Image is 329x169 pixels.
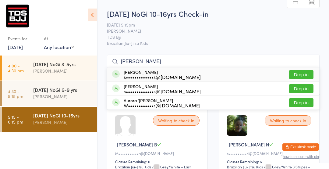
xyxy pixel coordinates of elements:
[107,28,310,34] span: [PERSON_NAME]
[107,9,320,19] h2: [DATE] NoGi 10-16yrs Check-in
[33,67,92,74] div: [PERSON_NAME]
[33,86,92,93] div: [DATE] NoGi 6-9 yrs
[2,81,97,106] a: 4:30 -5:15 pm[DATE] NoGi 6-9 yrs[PERSON_NAME]
[124,70,201,79] div: [PERSON_NAME]
[229,141,269,148] span: [PERSON_NAME] N
[124,84,201,94] div: [PERSON_NAME]
[289,98,313,107] button: Drop in
[124,98,200,108] div: Aurora ‘[PERSON_NAME]
[107,22,310,28] span: [DATE] 5:15pm
[44,44,74,50] div: Any location
[289,84,313,93] button: Drop in
[33,119,92,126] div: [PERSON_NAME]
[115,159,201,164] div: Classes Remaining: 0
[124,103,200,108] div: W••••••••••••r@[DOMAIN_NAME]
[33,61,92,67] div: [DATE] NoGi 3-5yrs
[33,112,92,119] div: [DATE] NoGi 10-16yrs
[8,34,38,44] div: Events for
[117,141,157,148] span: [PERSON_NAME] B
[124,74,201,79] div: s•••••••••••••s@[DOMAIN_NAME]
[2,107,97,132] a: 5:15 -6:15 pm[DATE] NoGi 10-16yrs[PERSON_NAME]
[44,34,74,44] div: At
[227,151,313,156] div: s••••••••••4@[DOMAIN_NAME]
[282,143,319,151] button: Exit kiosk mode
[227,159,313,164] div: Classes Remaining: 6
[107,34,310,40] span: TDS Bjj
[289,70,313,79] button: Drop in
[153,115,200,126] div: Waiting to check in
[33,93,92,100] div: [PERSON_NAME]
[6,5,29,27] img: gary-porter-tds-bjj
[265,115,311,126] div: Waiting to check in
[2,56,97,81] a: 4:00 -4:30 pm[DATE] NoGi 3-5yrs[PERSON_NAME]
[107,55,320,69] input: Search
[283,155,319,159] button: how to secure with pin
[124,89,201,94] div: s•••••••••••••s@[DOMAIN_NAME]
[227,115,247,136] img: image1748505966.png
[8,44,23,50] a: [DATE]
[107,40,320,46] span: Brazilian Jiu-Jitsu Kids
[8,114,23,124] time: 5:15 - 6:15 pm
[8,63,24,73] time: 4:00 - 4:30 pm
[115,151,201,156] div: M•••••••••••r@[DOMAIN_NAME]
[8,89,23,99] time: 4:30 - 5:15 pm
